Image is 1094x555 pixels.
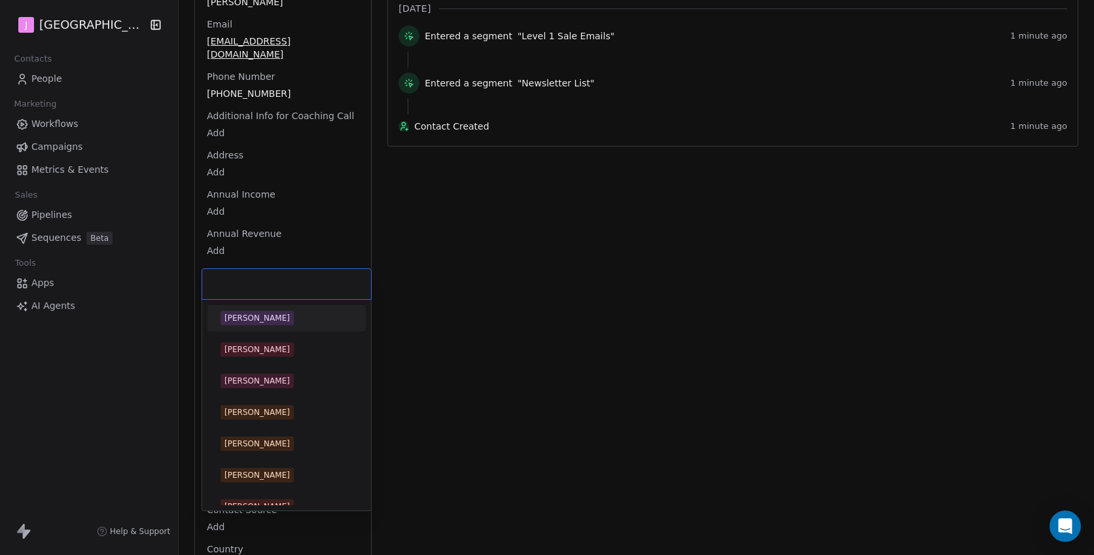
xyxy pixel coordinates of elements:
[224,375,290,387] div: [PERSON_NAME]
[224,501,290,512] div: [PERSON_NAME]
[224,469,290,481] div: [PERSON_NAME]
[224,438,290,450] div: [PERSON_NAME]
[224,406,290,418] div: [PERSON_NAME]
[224,344,290,355] div: [PERSON_NAME]
[224,312,290,324] div: [PERSON_NAME]
[207,305,366,520] div: Suggestions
